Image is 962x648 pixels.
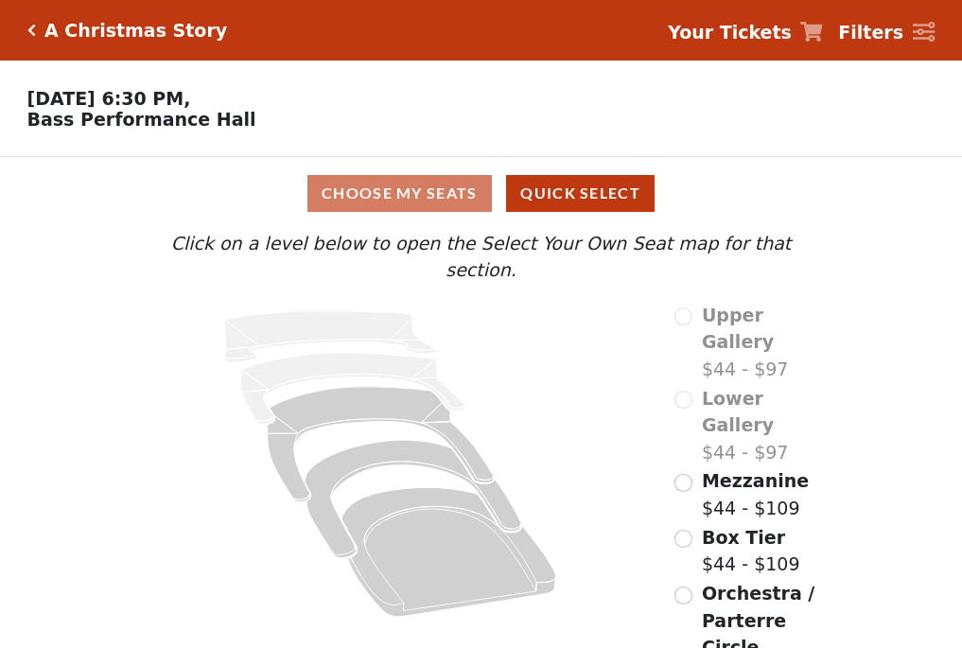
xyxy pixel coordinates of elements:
[702,302,829,383] label: $44 - $97
[133,230,828,284] p: Click on a level below to open the Select Your Own Seat map for that section.
[702,305,774,353] span: Upper Gallery
[702,467,809,521] label: $44 - $109
[225,311,437,362] path: Upper Gallery - Seats Available: 0
[702,470,809,491] span: Mezzanine
[702,527,785,548] span: Box Tier
[27,24,36,37] a: Click here to go back to filters
[668,22,792,43] strong: Your Tickets
[44,20,227,42] h5: A Christmas Story
[241,353,465,424] path: Lower Gallery - Seats Available: 0
[668,19,823,46] a: Your Tickets
[838,19,935,46] a: Filters
[342,487,557,617] path: Orchestra / Parterre Circle - Seats Available: 207
[838,22,903,43] strong: Filters
[506,175,655,212] button: Quick Select
[702,388,774,436] span: Lower Gallery
[702,524,800,578] label: $44 - $109
[702,385,829,466] label: $44 - $97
